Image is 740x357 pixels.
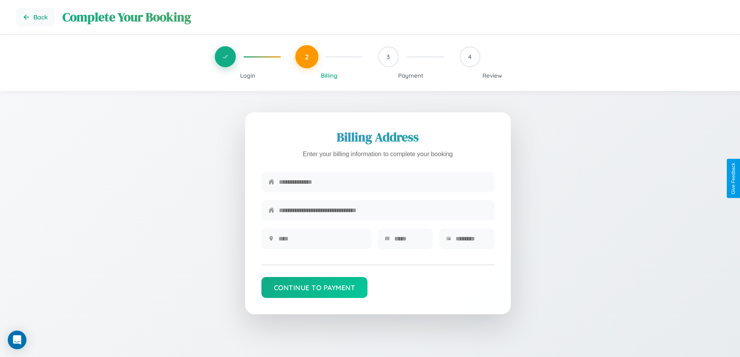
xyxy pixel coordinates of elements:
button: Go back [16,8,55,26]
div: Open Intercom Messenger [8,331,26,349]
span: 4 [468,53,472,61]
p: Enter your billing information to complete your booking [261,149,494,160]
span: Login [240,72,255,79]
span: 2 [305,52,309,61]
h1: Complete Your Booking [63,9,724,26]
button: Continue to Payment [261,277,368,298]
span: 3 [387,53,390,61]
h2: Billing Address [261,129,494,146]
span: Billing [321,72,338,79]
div: Give Feedback [731,163,736,194]
span: Payment [398,72,423,79]
span: Review [482,72,502,79]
